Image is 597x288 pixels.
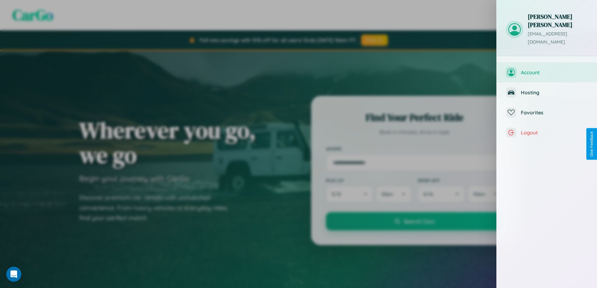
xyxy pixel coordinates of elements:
h3: [PERSON_NAME] [PERSON_NAME] [528,13,588,29]
button: Logout [497,123,597,143]
span: Account [521,69,588,76]
button: Account [497,62,597,82]
div: Give Feedback [589,131,594,157]
span: Hosting [521,89,588,96]
button: Favorites [497,102,597,123]
div: Open Intercom Messenger [6,267,21,282]
span: Logout [521,129,588,136]
p: [EMAIL_ADDRESS][DOMAIN_NAME] [528,30,588,46]
span: Favorites [521,109,588,116]
button: Hosting [497,82,597,102]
